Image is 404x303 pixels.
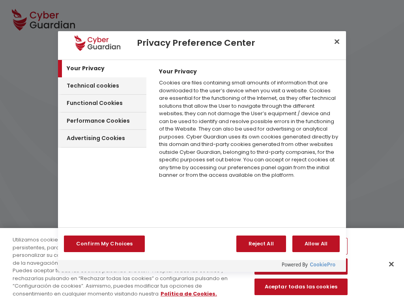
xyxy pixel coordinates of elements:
button: Confirm My Choices [64,236,145,252]
a: Más información sobre su privacidad, se abre en una nueva pestaña [161,290,217,297]
div: Preference center [58,31,346,272]
h3: Advertising Cookies [67,135,125,142]
img: Powered by OneTrust Opens in a new Tab [282,262,336,268]
img: Company Logo [75,35,120,51]
button: Allow All [292,236,340,252]
div: Company Logo [62,35,133,51]
h3: Functional Cookies [67,99,123,107]
button: Close preference center [328,33,346,50]
h3: Performance Cookies [67,117,130,125]
p: Cookies are files containing small amounts of information that are downloaded to the user’s devic... [155,79,343,179]
div: Privacy Preference Center [58,31,346,272]
h2: Privacy Preference Center [137,38,330,48]
h4: Your Privacy [155,68,201,75]
h3: Your Privacy [67,65,105,73]
button: Aceptar todas las cookies [254,279,348,295]
button: Reject All [236,236,286,252]
div: Utilizamos cookies y tecnologías similares propias y de terceros, de sesión o persistentes, para ... [13,236,242,297]
div: Cookie Categories [58,60,146,228]
h3: Technical cookies [67,82,119,90]
button: Cerrar [383,256,400,273]
a: Powered by OneTrust Opens in a new Tab [282,262,342,272]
